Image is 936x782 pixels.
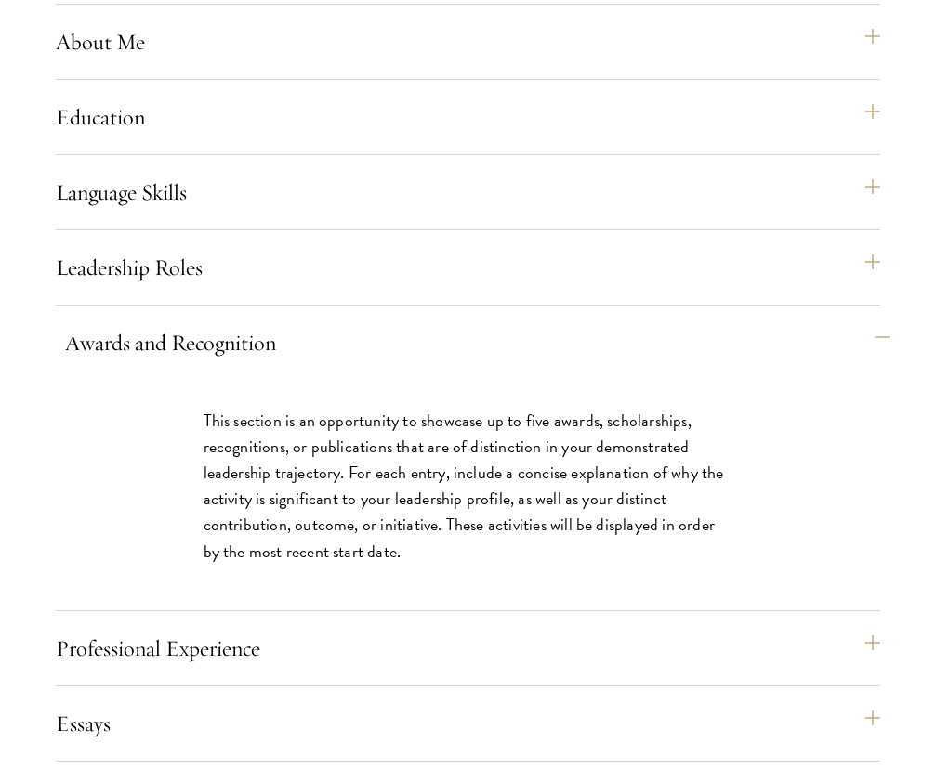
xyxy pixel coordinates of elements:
[204,408,733,564] p: This section is an opportunity to showcase up to five awards, scholarships, recognitions, or publ...
[56,245,880,290] button: Leadership Roles
[56,20,880,64] button: About Me
[56,95,880,139] button: Education
[56,626,880,671] button: Professional Experience
[56,701,880,746] button: Essays
[56,170,880,215] button: Language Skills
[65,320,890,365] button: Awards and Recognition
